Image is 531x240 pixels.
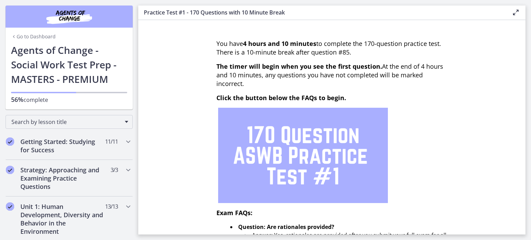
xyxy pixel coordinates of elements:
[216,39,441,56] span: You have to complete the 170-question practice test. There is a 10-minute break after question #85.
[216,62,382,70] span: The timer will begin when you see the first question.
[243,39,316,48] strong: 4 hours and 10 minutes
[20,202,105,236] h2: Unit 1: Human Development, Diversity and Behavior in the Environment
[105,202,118,211] span: 13 / 13
[216,94,346,102] span: Click the button below the FAQs to begin.
[238,223,334,231] strong: Question: Are rationales provided?
[11,118,121,126] span: Search by lesson title
[111,166,118,174] span: 3 / 3
[6,137,14,146] i: Completed
[11,43,127,86] h1: Agents of Change - Social Work Test Prep - MASTERS - PREMIUM
[218,108,388,203] img: 1.png
[11,95,127,104] p: complete
[6,166,14,174] i: Completed
[11,95,24,104] span: 56%
[6,202,14,211] i: Completed
[144,8,501,17] h3: Practice Test #1 - 170 Questions with 10 Minute Break
[28,8,111,25] img: Agents of Change
[216,62,443,88] span: At the end of 4 hours and 10 minutes, any questions you have not completed will be marked incorrect.
[216,209,252,217] span: Exam FAQs:
[20,166,105,191] h2: Strategy: Approaching and Examining Practice Questions
[20,137,105,154] h2: Getting Started: Studying for Success
[11,33,56,40] a: Go to Dashboard
[6,115,133,129] div: Search by lesson title
[105,137,118,146] span: 11 / 11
